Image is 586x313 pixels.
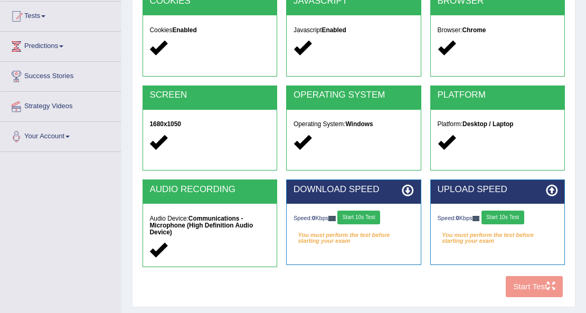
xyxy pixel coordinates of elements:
[462,26,486,34] strong: Chrome
[438,229,558,242] em: You must perform the test before starting your exam
[1,122,121,148] a: Your Account
[328,216,336,221] img: ajax-loader-fb-connection.gif
[472,216,480,221] img: ajax-loader-fb-connection.gif
[456,215,459,221] strong: 0
[149,120,181,128] strong: 1680x1050
[1,2,121,28] a: Tests
[294,121,414,128] h5: Operating System:
[149,27,270,34] h5: Cookies
[322,26,346,34] strong: Enabled
[294,211,414,226] div: Speed: Kbps
[438,211,558,226] div: Speed: Kbps
[149,90,270,100] h2: SCREEN
[1,32,121,58] a: Predictions
[438,185,558,195] h2: UPLOAD SPEED
[149,215,270,236] h5: Audio Device:
[172,26,196,34] strong: Enabled
[462,120,513,128] strong: Desktop / Laptop
[294,185,414,195] h2: DOWNLOAD SPEED
[149,185,270,195] h2: AUDIO RECORDING
[337,211,380,224] button: Start 10s Test
[294,27,414,34] h5: Javascript
[294,90,414,100] h2: OPERATING SYSTEM
[438,90,558,100] h2: PLATFORM
[149,215,253,236] strong: Communications - Microphone (High Definition Audio Device)
[481,211,524,224] button: Start 10s Test
[1,62,121,88] a: Success Stories
[312,215,315,221] strong: 0
[438,27,558,34] h5: Browser:
[345,120,373,128] strong: Windows
[1,92,121,118] a: Strategy Videos
[294,229,414,242] em: You must perform the test before starting your exam
[438,121,558,128] h5: Platform:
